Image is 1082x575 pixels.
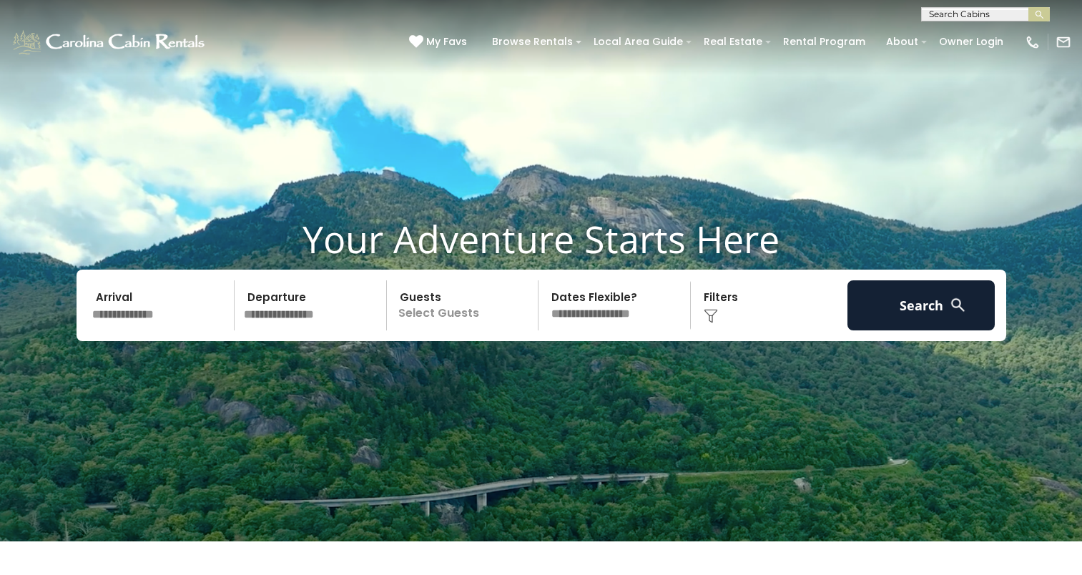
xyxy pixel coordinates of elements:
[391,280,538,330] p: Select Guests
[11,217,1071,261] h1: Your Adventure Starts Here
[697,31,769,53] a: Real Estate
[949,296,967,314] img: search-regular-white.png
[932,31,1010,53] a: Owner Login
[776,31,872,53] a: Rental Program
[847,280,995,330] button: Search
[409,34,471,50] a: My Favs
[704,309,718,323] img: filter--v1.png
[426,34,467,49] span: My Favs
[879,31,925,53] a: About
[586,31,690,53] a: Local Area Guide
[1056,34,1071,50] img: mail-regular-white.png
[1025,34,1041,50] img: phone-regular-white.png
[485,31,580,53] a: Browse Rentals
[11,28,209,56] img: White-1-1-2.png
